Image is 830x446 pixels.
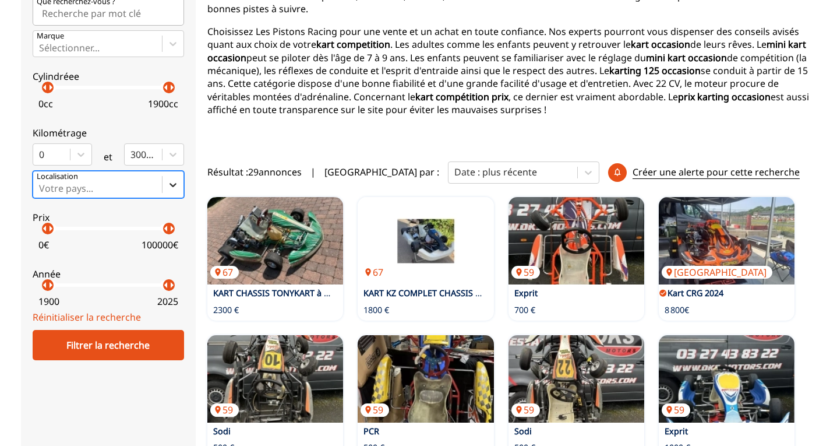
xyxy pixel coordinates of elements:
p: 59 [511,403,540,416]
span: Résultat : 29 annonces [207,166,302,178]
p: 67 [210,266,239,279]
a: Exprit59 [659,335,794,423]
a: Exprit [514,287,538,298]
p: 59 [662,403,690,416]
strong: kart competition [316,38,390,51]
p: 59 [511,266,540,279]
strong: kart occasion [631,38,690,51]
a: KART KZ COMPLET CHASSIS HAASE + MOTEUR PAVESI67 [358,197,493,285]
img: Sodi [207,335,343,423]
img: PCR [358,335,493,423]
strong: karting 125 occasion [609,64,701,77]
p: 0 € [38,238,49,251]
a: KART CHASSIS TONYKART à MOTEUR IAME X3067 [207,197,343,285]
a: Sodi59 [508,335,644,423]
p: Cylindréee [33,70,184,83]
p: 59 [210,403,239,416]
p: arrow_right [44,278,58,292]
p: 67 [361,266,389,279]
p: [GEOGRAPHIC_DATA] [662,266,772,279]
p: arrow_left [38,278,52,292]
strong: kart compétition prix [415,90,508,103]
p: arrow_left [38,80,52,94]
strong: prix karting occasion [678,90,771,103]
img: Sodi [508,335,644,423]
p: Prix [33,211,184,224]
a: KART CHASSIS TONYKART à MOTEUR IAME X30 [213,287,398,298]
a: PCR [363,426,379,437]
div: Filtrer la recherche [33,330,184,360]
p: arrow_right [44,80,58,94]
p: 700 € [514,304,535,316]
p: Année [33,268,184,280]
img: KART KZ COMPLET CHASSIS HAASE + MOTEUR PAVESI [358,197,493,285]
p: 2300 € [213,304,239,316]
p: Localisation [37,171,78,182]
p: 2025 [157,295,178,308]
a: Sodi [213,426,231,437]
p: arrow_right [165,278,179,292]
a: PCR59 [358,335,493,423]
strong: mini kart occasion [646,51,727,64]
p: arrow_left [159,222,173,236]
a: KART KZ COMPLET CHASSIS [PERSON_NAME] + MOTEUR PAVESI [363,287,614,298]
p: 59 [361,403,389,416]
p: Marque [37,31,64,41]
p: 100000 € [142,238,178,251]
strong: mini kart occasion [207,38,806,64]
p: 0 cc [38,97,53,110]
img: Kart CRG 2024 [659,197,794,285]
p: Kilométrage [33,127,184,139]
span: | [310,166,316,178]
input: 0 [39,149,41,160]
p: 1900 cc [148,97,178,110]
p: [GEOGRAPHIC_DATA] par : [324,166,439,178]
p: arrow_left [159,278,173,292]
a: Réinitialiser la recherche [33,311,141,324]
a: Exprit [665,426,688,437]
a: Kart CRG 2024 [667,287,723,298]
input: MarqueSélectionner... [39,43,41,53]
a: Sodi [514,426,532,437]
p: et [104,150,112,163]
a: Exprit59 [508,197,644,285]
img: KART CHASSIS TONYKART à MOTEUR IAME X30 [207,197,343,285]
p: arrow_right [165,80,179,94]
p: 1800 € [363,304,389,316]
p: 1900 [38,295,59,308]
a: Sodi59 [207,335,343,423]
img: Exprit [508,197,644,285]
p: Créer une alerte pour cette recherche [633,166,800,179]
p: arrow_left [159,80,173,94]
p: arrow_left [38,222,52,236]
p: Choisissez Les Pistons Racing pour une vente et un achat en toute confiance. Nos experts pourront... [207,25,810,117]
img: Exprit [659,335,794,423]
input: 300000 [130,149,133,160]
p: arrow_right [165,222,179,236]
p: 8 800€ [665,304,689,316]
a: Kart CRG 2024[GEOGRAPHIC_DATA] [659,197,794,285]
p: arrow_right [44,222,58,236]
